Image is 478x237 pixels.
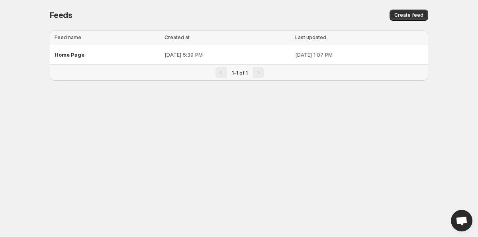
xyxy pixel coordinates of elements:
p: [DATE] 5:39 PM [165,51,290,59]
span: 1-1 of 1 [232,70,248,76]
nav: Pagination [50,64,428,81]
span: Feeds [50,10,72,20]
span: Home Page [55,51,84,58]
span: Feed name [55,34,81,40]
a: Open chat [451,210,472,231]
span: Create feed [394,12,423,18]
button: Create feed [390,10,428,21]
p: [DATE] 1:07 PM [295,51,423,59]
span: Last updated [295,34,326,40]
span: Created at [165,34,190,40]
